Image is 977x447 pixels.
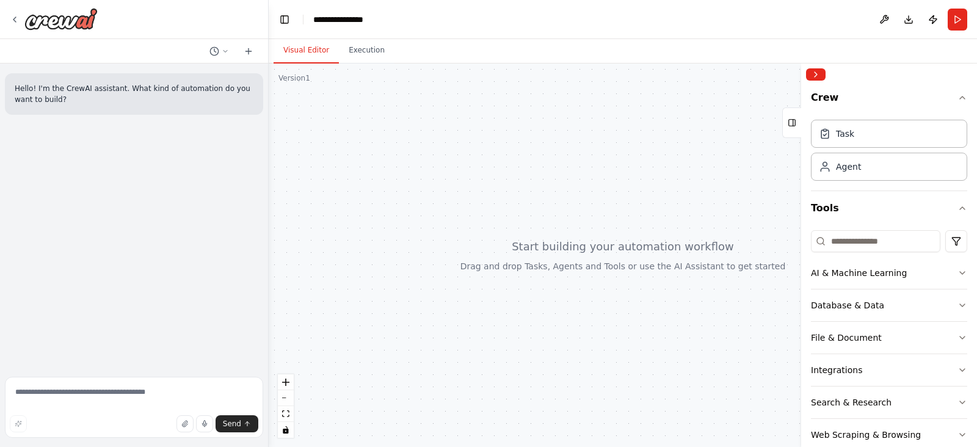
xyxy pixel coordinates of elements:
[278,73,310,83] div: Version 1
[811,191,967,225] button: Tools
[239,44,258,59] button: Start a new chat
[278,374,294,438] div: React Flow controls
[205,44,234,59] button: Switch to previous chat
[278,390,294,406] button: zoom out
[24,8,98,30] img: Logo
[223,419,241,429] span: Send
[811,396,892,409] div: Search & Research
[811,332,882,344] div: File & Document
[811,289,967,321] button: Database & Data
[811,299,884,311] div: Database & Data
[836,161,861,173] div: Agent
[278,374,294,390] button: zoom in
[278,422,294,438] button: toggle interactivity
[811,85,967,115] button: Crew
[811,354,967,386] button: Integrations
[811,364,862,376] div: Integrations
[811,429,921,441] div: Web Scraping & Browsing
[811,267,907,279] div: AI & Machine Learning
[176,415,194,432] button: Upload files
[313,13,363,26] nav: breadcrumb
[796,64,806,447] button: Toggle Sidebar
[806,68,826,81] button: Collapse right sidebar
[274,38,339,64] button: Visual Editor
[15,83,253,105] p: Hello! I'm the CrewAI assistant. What kind of automation do you want to build?
[196,415,213,432] button: Click to speak your automation idea
[10,415,27,432] button: Improve this prompt
[276,11,293,28] button: Hide left sidebar
[811,115,967,191] div: Crew
[836,128,854,140] div: Task
[216,415,258,432] button: Send
[339,38,394,64] button: Execution
[278,406,294,422] button: fit view
[811,322,967,354] button: File & Document
[811,387,967,418] button: Search & Research
[811,257,967,289] button: AI & Machine Learning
